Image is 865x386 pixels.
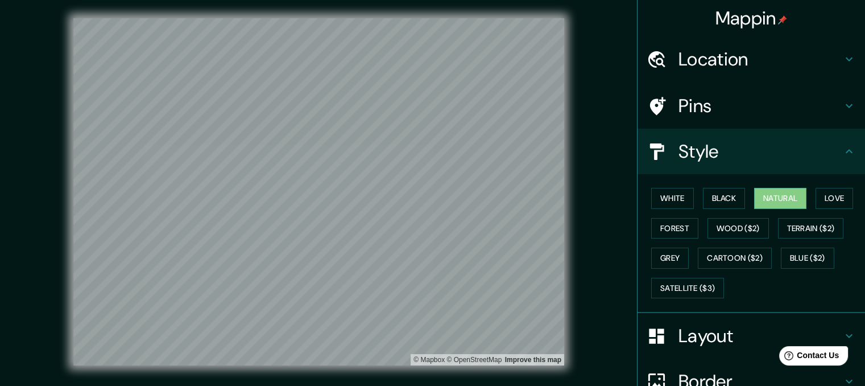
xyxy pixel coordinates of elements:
[703,188,746,209] button: Black
[715,7,788,30] h4: Mappin
[678,325,842,347] h4: Layout
[778,15,787,24] img: pin-icon.png
[678,140,842,163] h4: Style
[651,218,698,239] button: Forest
[678,48,842,71] h4: Location
[698,248,772,269] button: Cartoon ($2)
[778,218,844,239] button: Terrain ($2)
[781,248,834,269] button: Blue ($2)
[651,278,724,299] button: Satellite ($3)
[651,188,694,209] button: White
[638,83,865,129] div: Pins
[764,342,852,373] iframe: Help widget launcher
[638,36,865,82] div: Location
[413,356,445,364] a: Mapbox
[446,356,502,364] a: OpenStreetMap
[707,218,769,239] button: Wood ($2)
[816,188,853,209] button: Love
[505,356,561,364] a: Map feedback
[73,18,564,366] canvas: Map
[678,95,842,117] h4: Pins
[638,129,865,174] div: Style
[754,188,806,209] button: Natural
[638,313,865,359] div: Layout
[651,248,689,269] button: Grey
